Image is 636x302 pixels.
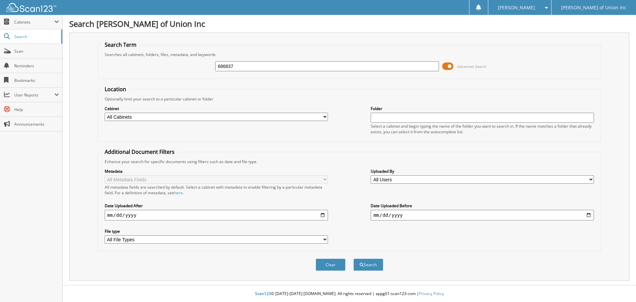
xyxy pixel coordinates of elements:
div: © [DATE]-[DATE] [DOMAIN_NAME]. All rights reserved | appg01-scan123-com | [63,286,636,302]
span: [PERSON_NAME] of Union Inc [561,6,626,10]
div: Select a cabinet and begin typing the name of the folder you want to search in. If the name match... [371,123,594,135]
img: scan123-logo-white.svg [7,3,56,12]
legend: Search Term [101,41,140,48]
input: start [105,210,328,220]
div: All metadata fields are searched by default. Select a cabinet with metadata to enable filtering b... [105,184,328,196]
legend: Location [101,86,130,93]
span: Search [14,34,58,39]
div: Enhance your search for specific documents using filters such as date and file type. [101,159,598,164]
label: Uploaded By [371,168,594,174]
label: File type [105,228,328,234]
label: Cabinet [105,106,328,111]
label: Folder [371,106,594,111]
div: Searches all cabinets, folders, files, metadata, and keywords [101,52,598,57]
span: User Reports [14,92,54,98]
h1: Search [PERSON_NAME] of Union Inc [69,18,629,29]
div: Optionally limit your search to a particular cabinet or folder [101,96,598,102]
label: Date Uploaded After [105,203,328,209]
span: Reminders [14,63,59,69]
label: Date Uploaded Before [371,203,594,209]
span: Scan [14,48,59,54]
a: Privacy Policy [419,291,444,296]
span: Help [14,107,59,112]
span: Scan123 [255,291,271,296]
span: [PERSON_NAME] [498,6,535,10]
button: Search [353,259,383,271]
a: here [174,190,183,196]
span: Advanced Search [457,64,487,69]
button: Clear [316,259,345,271]
label: Metadata [105,168,328,174]
span: Bookmarks [14,78,59,83]
iframe: Chat Widget [603,270,636,302]
span: Announcements [14,121,59,127]
input: end [371,210,594,220]
legend: Additional Document Filters [101,148,178,155]
span: Cabinets [14,19,54,25]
